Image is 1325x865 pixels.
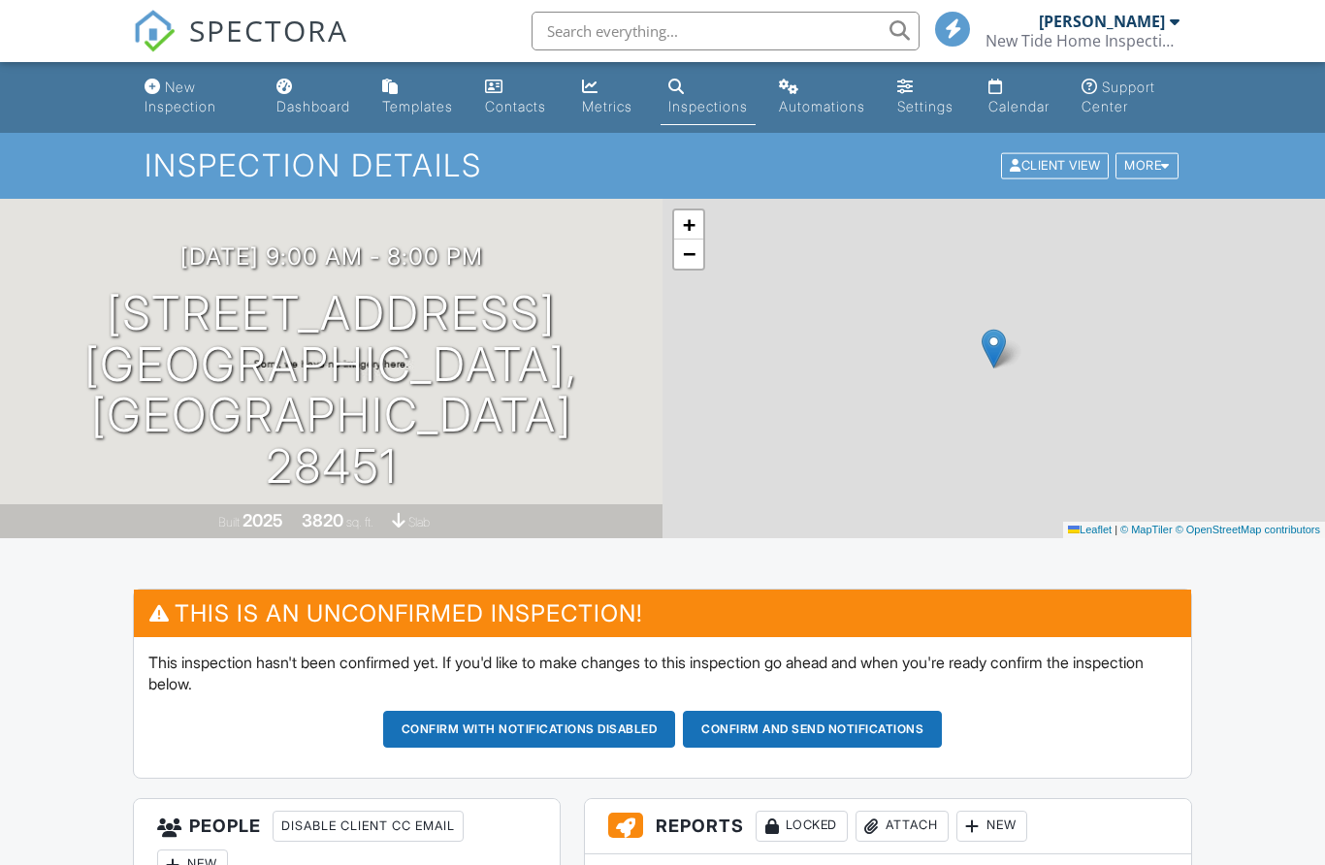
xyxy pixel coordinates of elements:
[346,515,373,529] span: sq. ft.
[1039,12,1165,31] div: [PERSON_NAME]
[986,31,1180,50] div: New Tide Home Inspections
[137,70,254,125] a: New Inspection
[981,70,1058,125] a: Calendar
[582,98,632,114] div: Metrics
[856,811,949,842] div: Attach
[485,98,546,114] div: Contacts
[1001,153,1109,179] div: Client View
[956,811,1027,842] div: New
[982,329,1006,368] img: Marker
[668,98,748,114] div: Inspections
[145,148,1180,182] h1: Inspection Details
[408,515,430,529] span: slab
[477,70,559,125] a: Contacts
[269,70,359,125] a: Dashboard
[276,98,350,114] div: Dashboard
[999,157,1114,172] a: Client View
[1074,70,1188,125] a: Support Center
[242,510,283,530] div: 2025
[1176,524,1320,535] a: © OpenStreetMap contributors
[674,240,703,269] a: Zoom out
[273,811,464,842] div: Disable Client CC Email
[1115,524,1117,535] span: |
[1120,524,1173,535] a: © MapTiler
[988,98,1050,114] div: Calendar
[683,241,695,266] span: −
[134,590,1192,637] h3: This is an Unconfirmed Inspection!
[133,26,348,67] a: SPECTORA
[771,70,875,125] a: Automations (Basic)
[574,70,645,125] a: Metrics
[189,10,348,50] span: SPECTORA
[683,212,695,237] span: +
[889,70,965,125] a: Settings
[1068,524,1112,535] a: Leaflet
[674,210,703,240] a: Zoom in
[218,515,240,529] span: Built
[31,288,631,493] h1: [STREET_ADDRESS] [GEOGRAPHIC_DATA], [GEOGRAPHIC_DATA] 28451
[1115,153,1179,179] div: More
[779,98,865,114] div: Automations
[661,70,756,125] a: Inspections
[683,711,942,748] button: Confirm and send notifications
[532,12,920,50] input: Search everything...
[148,652,1178,695] p: This inspection hasn't been confirmed yet. If you'd like to make changes to this inspection go ah...
[1082,79,1155,114] div: Support Center
[383,711,676,748] button: Confirm with notifications disabled
[145,79,216,114] div: New Inspection
[897,98,953,114] div: Settings
[756,811,848,842] div: Locked
[302,510,343,530] div: 3820
[382,98,453,114] div: Templates
[180,243,483,270] h3: [DATE] 9:00 am - 8:00 pm
[374,70,462,125] a: Templates
[133,10,176,52] img: The Best Home Inspection Software - Spectora
[585,799,1191,854] h3: Reports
